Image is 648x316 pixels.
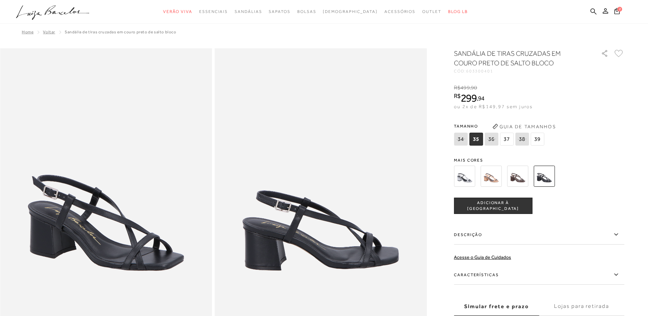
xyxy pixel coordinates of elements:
[297,9,316,14] span: Bolsas
[534,166,555,187] img: SANDÁLIA DE TIRAS CRUZADAS EM COURO PRETO DE SALTO BLOCO
[199,5,228,18] a: categoryNavScreenReaderText
[235,9,262,14] span: Sandálias
[269,9,290,14] span: Sapatos
[448,9,468,14] span: BLOG LB
[500,133,513,146] span: 37
[531,133,544,146] span: 39
[478,95,485,102] span: 94
[454,166,475,187] img: SANDÁLIA DE TIRAS CRUZADAS EM COBRA METAL PRATA DE SALTO BLOCO
[507,166,528,187] img: SANDÁLIA DE TIRAS CRUZADAS EM COURO CAFÉ DE SALTO BLOCO
[43,30,55,34] a: Voltar
[454,225,624,245] label: Descrição
[454,85,460,91] i: R$
[617,7,622,12] span: 2
[235,5,262,18] a: categoryNavScreenReaderText
[384,9,415,14] span: Acessórios
[163,5,192,18] a: categoryNavScreenReaderText
[454,254,511,260] a: Acesse o Guia de Cuidados
[454,69,590,73] div: CÓD:
[454,198,532,214] button: ADICIONAR À [GEOGRAPHIC_DATA]
[22,30,33,34] a: Home
[454,93,461,99] i: R$
[466,69,493,73] span: 603300401
[470,85,477,91] i: ,
[323,5,378,18] a: noSubCategoriesText
[323,9,378,14] span: [DEMOGRAPHIC_DATA]
[384,5,415,18] a: categoryNavScreenReaderText
[448,5,468,18] a: BLOG LB
[461,92,477,104] span: 299
[454,121,546,131] span: Tamanho
[454,133,468,146] span: 34
[454,200,532,212] span: ADICIONAR À [GEOGRAPHIC_DATA]
[539,297,624,316] label: Lojas para retirada
[490,121,558,132] button: Guia de Tamanhos
[454,49,582,68] h1: SANDÁLIA DE TIRAS CRUZADAS EM COURO PRETO DE SALTO BLOCO
[515,133,529,146] span: 38
[269,5,290,18] a: categoryNavScreenReaderText
[422,5,441,18] a: categoryNavScreenReaderText
[65,30,176,34] span: SANDÁLIA DE TIRAS CRUZADAS EM COURO PRETO DE SALTO BLOCO
[454,104,533,109] span: ou 2x de R$149,97 sem juros
[471,85,477,91] span: 90
[454,297,539,316] label: Simular frete e prazo
[485,133,498,146] span: 36
[163,9,192,14] span: Verão Viva
[477,95,485,101] i: ,
[480,166,502,187] img: SANDÁLIA DE TIRAS CRUZADAS EM COURO BEGE BLUSH DE SALTO BLOCO
[422,9,441,14] span: Outlet
[460,85,470,91] span: 499
[297,5,316,18] a: categoryNavScreenReaderText
[454,265,624,285] label: Características
[612,7,622,17] button: 2
[454,158,624,162] span: Mais cores
[469,133,483,146] span: 35
[199,9,228,14] span: Essenciais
